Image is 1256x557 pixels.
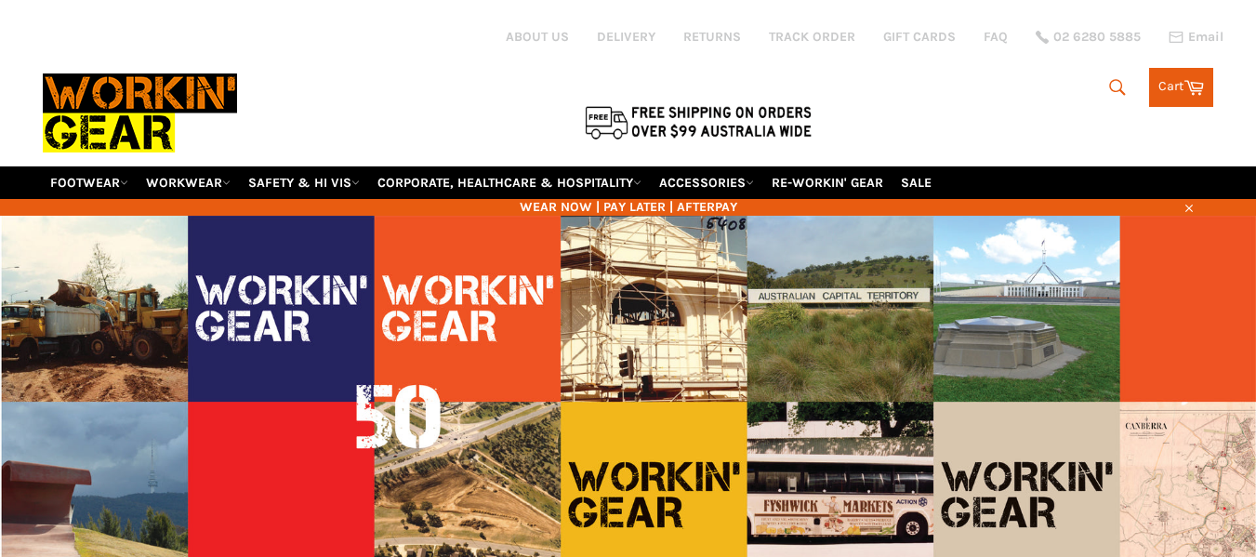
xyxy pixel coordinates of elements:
span: Email [1188,31,1223,44]
a: CORPORATE, HEALTHCARE & HOSPITALITY [370,166,649,199]
a: FAQ [984,28,1008,46]
img: Flat $9.95 shipping Australia wide [582,102,814,141]
a: WORKWEAR [139,166,238,199]
a: Cart [1149,68,1213,107]
a: Email [1169,30,1223,45]
a: ACCESSORIES [652,166,761,199]
img: Workin Gear leaders in Workwear, Safety Boots, PPE, Uniforms. Australia's No.1 in Workwear [43,60,237,166]
a: ABOUT US [506,28,569,46]
a: FOOTWEAR [43,166,136,199]
a: SAFETY & HI VIS [241,166,367,199]
a: TRACK ORDER [769,28,855,46]
a: RE-WORKIN' GEAR [764,166,891,199]
a: DELIVERY [597,28,655,46]
a: GIFT CARDS [883,28,956,46]
span: WEAR NOW | PAY LATER | AFTERPAY [43,198,1214,216]
a: RETURNS [683,28,741,46]
a: SALE [893,166,939,199]
a: 02 6280 5885 [1036,31,1141,44]
span: 02 6280 5885 [1053,31,1141,44]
